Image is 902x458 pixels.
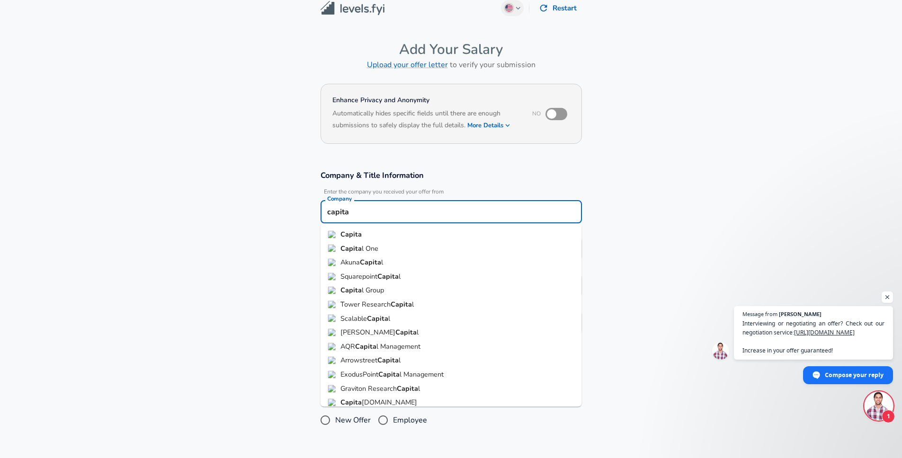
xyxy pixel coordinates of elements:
span: l [388,313,390,323]
strong: Capita [340,229,362,239]
h6: Automatically hides specific fields until there are enough submissions to safely display the full... [332,108,519,132]
strong: Capita [360,257,381,267]
span: 1 [882,410,895,423]
img: capitalone.com [328,245,337,252]
label: Company [327,196,352,202]
span: Message from [742,311,777,317]
strong: Capita [377,271,399,281]
strong: Capita [377,355,399,365]
span: l [381,257,383,267]
span: Compose your reply [825,367,884,383]
span: l [399,271,401,281]
span: Scalable [340,313,367,323]
img: capitalgroup.com [328,287,337,294]
img: squarepoint-capital.com [328,273,337,280]
img: baincapital.com [328,329,337,336]
span: [PERSON_NAME] [779,311,822,317]
h4: Enhance Privacy and Anonymity [332,96,519,105]
img: scalable.capital [328,315,337,322]
span: [PERSON_NAME] [340,327,395,337]
span: [DOMAIN_NAME] [362,397,417,407]
img: capita.com [328,230,337,238]
img: arrowstreetcapital.com [328,357,337,364]
strong: Capita [395,327,417,337]
span: l [399,355,401,365]
span: l One [362,243,378,253]
strong: Capita [367,313,388,323]
img: tower-research.com [328,300,337,308]
button: More Details [467,119,511,132]
img: akunacapital.com [328,259,337,266]
div: Open chat [865,392,893,420]
span: Squarepoint [340,271,377,281]
img: gravitontrading.com [328,385,337,392]
h6: to verify your submission [321,58,582,71]
h4: Add Your Salary [321,41,582,58]
strong: Capita [340,243,362,253]
span: Tower Research [340,299,391,309]
span: Interviewing or negotiating an offer? Check out our negotiation service: Increase in your offer g... [742,319,884,355]
h3: Company & Title Information [321,170,582,181]
span: AQR [340,341,355,351]
img: exoduspoint.com [328,370,337,378]
span: Arrowstreet [340,355,377,365]
span: l [418,383,420,393]
span: ExodusPoint [340,370,378,379]
strong: Capita [391,299,412,309]
span: No [532,110,541,117]
span: l Management [400,370,444,379]
strong: Capita [340,397,362,407]
span: New Offer [335,414,371,426]
img: aqr.com [328,343,337,350]
span: Graviton Research [340,383,397,393]
span: Employee [393,414,427,426]
span: l [417,327,419,337]
strong: Capita [378,370,400,379]
img: Levels.fyi [321,1,384,16]
a: Upload your offer letter [367,60,448,70]
strong: Capita [340,285,362,295]
span: l Group [362,285,384,295]
span: Enter the company you received your offer from [321,188,582,195]
strong: Capita [397,383,418,393]
span: Akuna [340,257,360,267]
strong: Capita [355,341,376,351]
img: capital.com [328,399,337,406]
span: l [412,299,414,309]
input: Google [325,204,578,219]
img: English (US) [505,4,513,12]
span: l Management [376,341,420,351]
